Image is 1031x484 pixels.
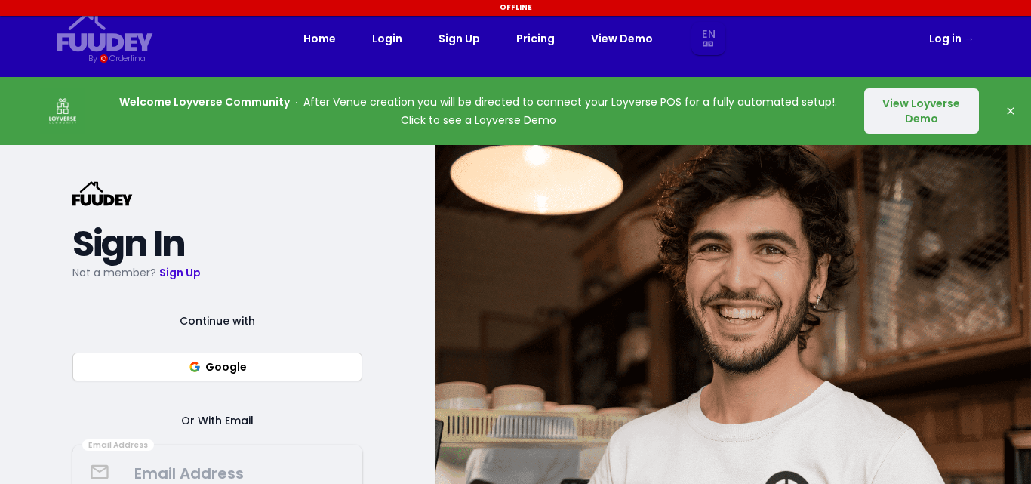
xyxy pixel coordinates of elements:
a: Log in [929,29,974,48]
div: By [88,52,97,65]
button: Google [72,353,362,381]
span: Continue with [162,312,273,330]
div: Offline [2,2,1029,13]
a: Home [303,29,336,48]
p: Not a member? [72,264,362,282]
div: Orderlina [109,52,145,65]
div: Email Address [82,439,154,452]
a: View Demo [591,29,653,48]
svg: {/* Added fill="currentColor" here */} {/* This rectangle defines the background. Its explicit fi... [72,181,133,206]
p: After Venue creation you will be directed to connect your Loyverse POS for a fully automated setu... [115,93,842,129]
a: Pricing [516,29,555,48]
span: → [964,31,974,46]
strong: Welcome Loyverse Community [119,94,290,109]
a: Login [372,29,402,48]
span: Or With Email [163,412,272,430]
button: View Loyverse Demo [864,88,979,134]
a: Sign Up [159,265,201,280]
a: Sign Up [439,29,480,48]
svg: {/* Added fill="currentColor" here */} {/* This rectangle defines the background. Its explicit fi... [57,12,153,52]
h2: Sign In [72,230,362,257]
